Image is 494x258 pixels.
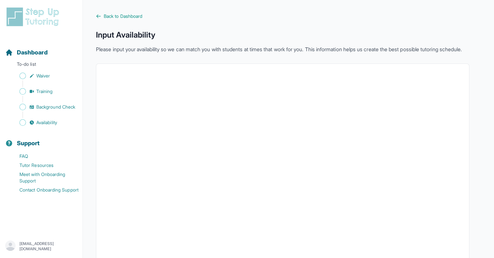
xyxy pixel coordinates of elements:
[5,185,83,194] a: Contact Onboarding Support
[17,48,48,57] span: Dashboard
[5,118,83,127] a: Availability
[104,13,142,19] span: Back to Dashboard
[5,71,83,80] a: Waiver
[5,161,83,170] a: Tutor Resources
[36,119,57,126] span: Availability
[96,45,469,53] p: Please input your availability so we can match you with students at times that work for you. This...
[3,38,80,60] button: Dashboard
[5,240,77,252] button: [EMAIL_ADDRESS][DOMAIN_NAME]
[5,102,83,111] a: Background Check
[19,241,77,252] p: [EMAIL_ADDRESS][DOMAIN_NAME]
[5,6,63,27] img: logo
[5,87,83,96] a: Training
[3,128,80,150] button: Support
[5,152,83,161] a: FAQ
[96,13,469,19] a: Back to Dashboard
[5,48,48,57] a: Dashboard
[3,61,80,70] p: To-do list
[36,73,50,79] span: Waiver
[36,88,53,95] span: Training
[5,170,83,185] a: Meet with Onboarding Support
[96,30,469,40] h1: Input Availability
[17,139,40,148] span: Support
[36,104,75,110] span: Background Check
